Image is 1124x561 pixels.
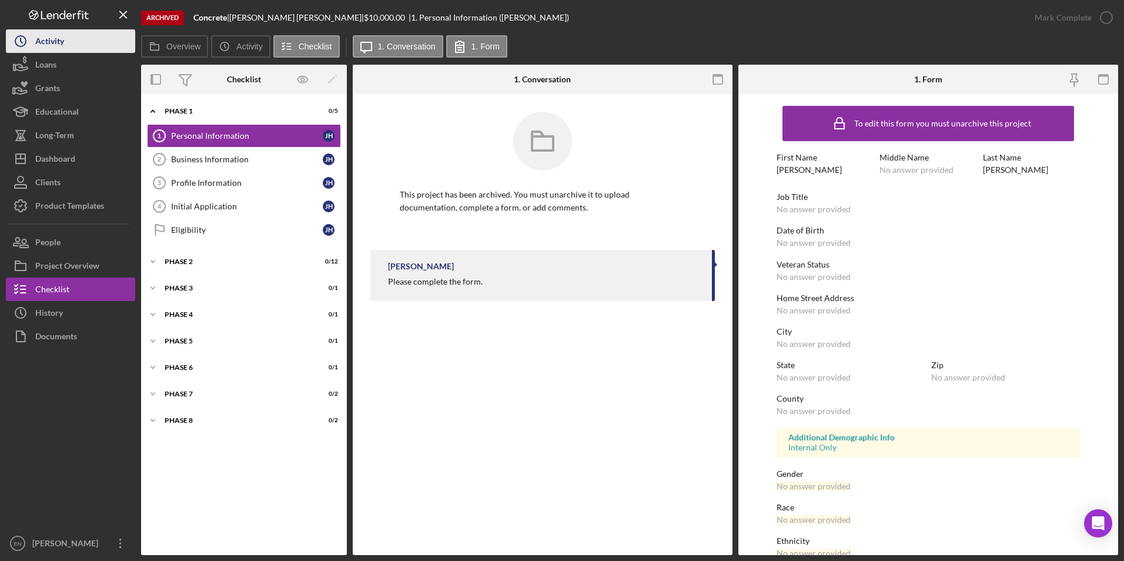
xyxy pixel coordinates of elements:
[171,225,323,235] div: Eligibility
[35,254,99,280] div: Project Overview
[788,433,1069,442] div: Additional Demographic Info
[983,165,1048,175] div: [PERSON_NAME]
[6,53,135,76] button: Loans
[6,171,135,194] a: Clients
[147,195,341,218] a: 4Initial ApplicationJH
[6,231,135,254] button: People
[299,42,332,51] label: Checklist
[6,100,135,123] button: Educational
[6,254,135,278] a: Project Overview
[788,443,1069,452] div: Internal Only
[388,262,454,271] div: [PERSON_NAME]
[165,311,309,318] div: Phase 4
[29,532,106,558] div: [PERSON_NAME]
[158,179,161,186] tspan: 3
[317,364,338,371] div: 0 / 1
[165,338,309,345] div: Phase 5
[1035,6,1092,29] div: Mark Complete
[854,119,1031,128] div: To edit this form you must unarchive this project
[317,258,338,265] div: 0 / 12
[35,147,75,173] div: Dashboard
[147,218,341,242] a: EligibilityJH
[777,536,1080,546] div: Ethnicity
[879,153,977,162] div: Middle Name
[378,42,436,51] label: 1. Conversation
[171,131,323,141] div: Personal Information
[323,224,334,236] div: J H
[6,532,135,555] button: EN[PERSON_NAME]
[323,153,334,165] div: J H
[777,406,851,416] div: No answer provided
[6,278,135,301] a: Checklist
[777,165,842,175] div: [PERSON_NAME]
[141,11,184,25] div: Archived
[6,76,135,100] button: Grants
[777,360,925,370] div: State
[35,231,61,257] div: People
[6,194,135,218] a: Product Templates
[166,42,200,51] label: Overview
[364,13,409,22] div: $10,000.00
[983,153,1080,162] div: Last Name
[323,177,334,189] div: J H
[777,339,851,349] div: No answer provided
[6,29,135,53] button: Activity
[147,124,341,148] a: 1Personal InformationJH
[141,35,208,58] button: Overview
[6,325,135,348] button: Documents
[165,108,309,115] div: Phase 1
[165,417,309,424] div: Phase 8
[171,155,323,164] div: Business Information
[165,258,309,265] div: Phase 2
[777,469,1080,479] div: Gender
[273,35,340,58] button: Checklist
[317,311,338,318] div: 0 / 1
[35,301,63,328] div: History
[777,272,851,282] div: No answer provided
[777,238,851,248] div: No answer provided
[35,278,69,304] div: Checklist
[777,373,851,382] div: No answer provided
[171,202,323,211] div: Initial Application
[777,260,1080,269] div: Veteran Status
[446,35,507,58] button: 1. Form
[6,147,135,171] button: Dashboard
[165,364,309,371] div: Phase 6
[777,293,1080,303] div: Home Street Address
[777,394,1080,403] div: County
[879,165,954,175] div: No answer provided
[1023,6,1118,29] button: Mark Complete
[147,171,341,195] a: 3Profile InformationJH
[777,549,851,558] div: No answer provided
[317,108,338,115] div: 0 / 5
[147,148,341,171] a: 2Business InformationJH
[777,503,1080,512] div: Race
[400,188,685,215] p: This project has been archived. You must unarchive it to upload documentation, complete a form, o...
[317,338,338,345] div: 0 / 1
[35,171,61,197] div: Clients
[158,132,161,139] tspan: 1
[914,75,942,84] div: 1. Form
[165,390,309,398] div: Phase 7
[171,178,323,188] div: Profile Information
[227,75,261,84] div: Checklist
[35,123,74,150] div: Long-Term
[777,226,1080,235] div: Date of Birth
[514,75,571,84] div: 1. Conversation
[165,285,309,292] div: Phase 3
[777,515,851,525] div: No answer provided
[14,540,21,547] text: EN
[6,301,135,325] button: History
[158,156,161,163] tspan: 2
[35,53,56,79] div: Loans
[35,100,79,126] div: Educational
[35,194,104,221] div: Product Templates
[323,201,334,212] div: J H
[158,203,162,210] tspan: 4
